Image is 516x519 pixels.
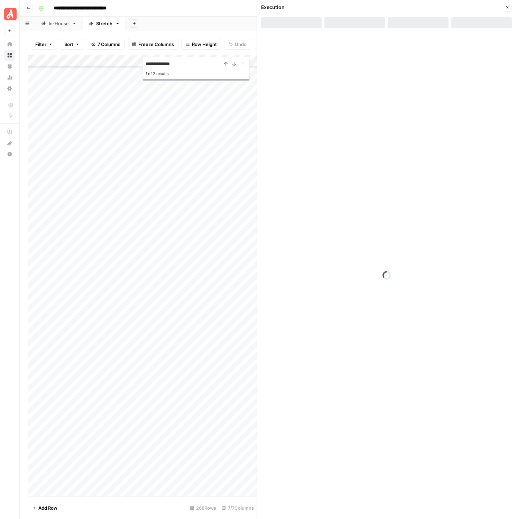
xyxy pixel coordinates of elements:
div: 7/7 Columns [219,502,257,513]
button: Add Row [28,502,62,513]
button: Close Search [238,60,247,68]
span: Row Height [192,41,217,48]
span: Add Row [38,504,57,511]
a: Home [4,39,15,50]
a: In-House [35,17,83,30]
div: What's new? [4,138,15,148]
a: Your Data [4,61,15,72]
button: Previous Result [222,60,230,68]
div: Execution [261,4,285,11]
div: 268 Rows [187,502,219,513]
a: Browse [4,50,15,61]
button: Row Height [181,39,221,50]
button: What's new? [4,138,15,149]
button: Filter [31,39,57,50]
span: Filter [35,41,46,48]
button: Undo [224,39,251,50]
button: 7 Columns [87,39,125,50]
a: Stretch [83,17,126,30]
button: Next Result [230,60,238,68]
button: Sort [60,39,84,50]
button: Help + Support [4,149,15,160]
button: Workspace: Angi [4,6,15,23]
span: 7 Columns [98,41,120,48]
a: Settings [4,83,15,94]
div: 1 of 2 results [146,69,247,78]
span: Sort [64,41,73,48]
a: Usage [4,72,15,83]
button: Freeze Columns [128,39,178,50]
div: In-House [49,20,69,27]
img: Angi Logo [4,8,17,20]
div: Stretch [96,20,112,27]
span: Freeze Columns [138,41,174,48]
a: AirOps Academy [4,127,15,138]
span: Undo [235,41,247,48]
